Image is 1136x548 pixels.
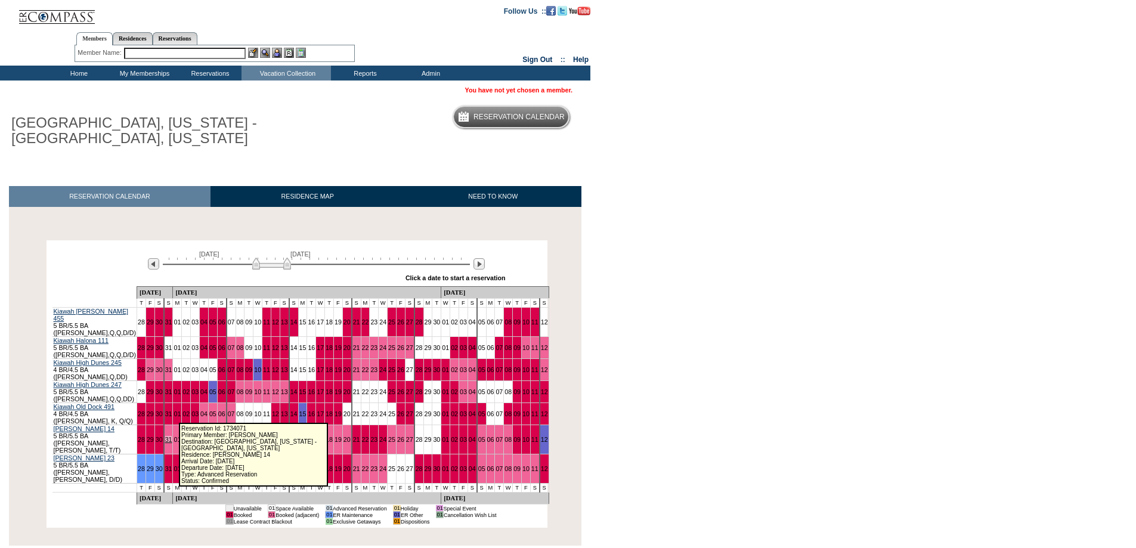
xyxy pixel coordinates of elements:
a: 05 [209,318,216,326]
td: Reports [331,66,397,81]
a: 12 [541,388,548,395]
a: 25 [388,410,395,417]
a: 15 [299,388,307,395]
a: Members [76,32,113,45]
a: 17 [317,318,324,326]
a: 16 [308,388,315,395]
a: 30 [156,410,163,417]
a: 08 [504,436,512,443]
a: 04 [200,344,208,351]
a: 04 [469,344,476,351]
a: 22 [362,388,369,395]
a: 20 [343,410,351,417]
a: 09 [513,436,521,443]
a: 19 [335,436,342,443]
a: 13 [281,410,288,417]
a: 14 [290,344,298,351]
a: 16 [308,318,315,326]
a: 21 [353,436,360,443]
a: 29 [147,465,154,472]
a: 02 [451,366,458,373]
a: 06 [218,410,225,417]
a: 29 [147,344,154,351]
a: 11 [531,318,538,326]
a: 08 [504,366,512,373]
a: 07 [496,410,503,417]
a: 09 [513,366,521,373]
a: 15 [299,366,307,373]
a: 05 [478,318,485,326]
a: 07 [496,366,503,373]
a: 06 [218,388,225,395]
img: Next [473,258,485,270]
a: 30 [156,318,163,326]
a: 09 [245,388,252,395]
a: 18 [326,465,333,472]
a: 10 [522,344,530,351]
a: 02 [451,344,458,351]
a: 11 [531,388,538,395]
a: 03 [191,388,199,395]
a: 11 [263,366,270,373]
a: 03 [460,436,467,443]
a: 01 [174,344,181,351]
a: 30 [156,436,163,443]
a: 06 [487,410,494,417]
a: 19 [335,388,342,395]
a: 05 [478,388,485,395]
a: 13 [281,318,288,326]
a: Reservations [153,32,197,45]
a: 25 [388,388,395,395]
a: 29 [147,366,154,373]
a: 01 [174,436,181,443]
a: RESERVATION CALENDAR [9,186,211,207]
a: [PERSON_NAME] 14 [54,425,114,432]
a: 04 [469,366,476,373]
a: 29 [425,410,432,417]
a: 19 [335,465,342,472]
a: 18 [326,366,333,373]
a: 29 [147,410,154,417]
a: 28 [416,318,423,326]
a: 10 [254,366,261,373]
a: 28 [416,366,423,373]
a: 29 [425,366,432,373]
a: 11 [531,410,538,417]
a: 09 [245,366,252,373]
a: [PERSON_NAME] 23 [54,454,114,462]
a: 10 [522,388,530,395]
a: 05 [478,366,485,373]
a: 24 [379,436,386,443]
a: Subscribe to our YouTube Channel [569,7,590,14]
a: 04 [469,436,476,443]
a: 15 [299,344,307,351]
h5: Reservation Calendar [473,113,565,121]
a: 14 [290,410,298,417]
a: 02 [451,388,458,395]
a: 28 [138,344,145,351]
a: 19 [335,366,342,373]
a: 03 [191,344,199,351]
a: Follow us on Twitter [558,7,567,14]
a: 12 [272,388,279,395]
a: 09 [513,318,521,326]
a: 01 [174,366,181,373]
a: 22 [362,410,369,417]
a: 11 [531,436,538,443]
a: 17 [317,366,324,373]
a: 05 [478,410,485,417]
img: Reservations [284,48,294,58]
a: 19 [335,318,342,326]
a: 21 [353,318,360,326]
a: 07 [228,388,235,395]
a: 20 [343,465,351,472]
a: 14 [290,318,298,326]
a: 15 [299,410,307,417]
a: 13 [281,344,288,351]
a: 10 [522,410,530,417]
a: 30 [433,436,440,443]
a: 02 [182,344,190,351]
a: Sign Out [522,55,552,64]
a: 04 [469,410,476,417]
a: 10 [522,318,530,326]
